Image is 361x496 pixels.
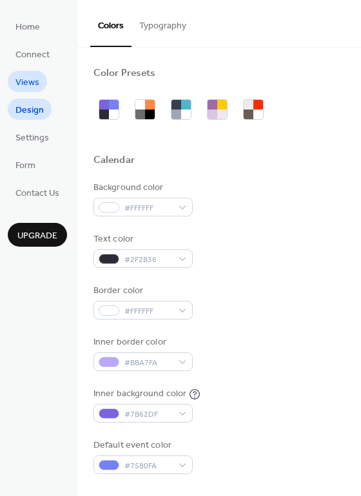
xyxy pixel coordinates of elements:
a: Home [8,15,48,37]
span: Home [15,21,40,34]
a: Settings [8,126,57,148]
div: Border color [93,284,190,298]
div: Color Presets [93,67,155,81]
a: Form [8,154,43,175]
span: Design [15,104,44,117]
span: #FFFFFF [124,305,172,318]
span: #2F2B36 [124,253,172,267]
div: Default event color [93,439,190,452]
span: Views [15,76,39,90]
div: Calendar [93,154,135,167]
a: Connect [8,43,57,64]
span: Settings [15,131,49,145]
span: #BBA7FA [124,356,172,370]
a: Contact Us [8,182,67,203]
div: Text color [93,233,190,246]
span: Contact Us [15,187,59,200]
span: #FFFFFF [124,202,172,215]
div: Inner background color [93,387,186,401]
span: Connect [15,48,50,62]
span: #7B62DF [124,408,172,421]
span: Form [15,159,35,173]
a: Design [8,99,52,120]
a: Views [8,71,47,92]
div: Background color [93,181,190,195]
span: Upgrade [17,229,57,243]
div: Inner border color [93,336,190,349]
span: #7580FA [124,459,172,473]
button: Upgrade [8,223,67,247]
